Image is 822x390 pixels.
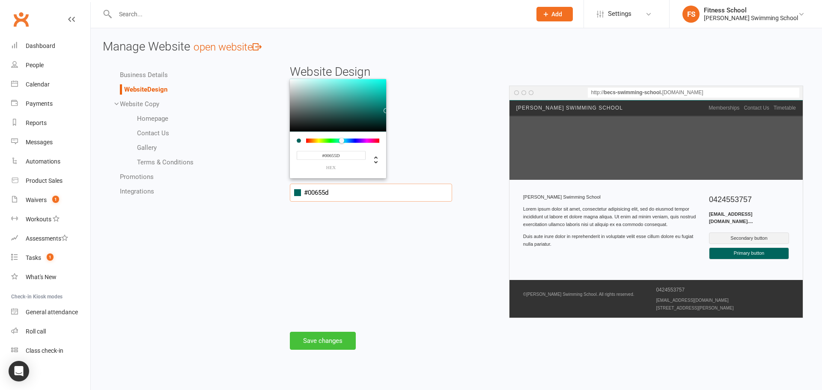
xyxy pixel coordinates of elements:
[297,165,366,170] label: hex
[11,94,90,113] a: Payments
[709,105,739,111] a: Memberships
[11,341,90,360] a: Class kiosk mode
[26,81,50,88] div: Calendar
[137,144,157,152] a: Gallery
[26,254,41,261] div: Tasks
[137,115,168,122] a: Homepage
[120,71,168,79] a: Business Details
[709,211,753,224] strong: [EMAIL_ADDRESS][DOMAIN_NAME]....
[11,229,90,248] a: Assessments
[26,177,63,184] div: Product Sales
[523,194,696,201] div: [PERSON_NAME] Swimming School
[11,36,90,56] a: Dashboard
[523,291,656,298] p: © [PERSON_NAME] Swimming School . All rights reserved.
[47,253,54,261] span: 1
[523,233,696,248] p: Duis aute irure dolor in reprehenderit in voluptate velit esse cillum dolore eu fugiat nulla pari...
[124,86,167,93] a: WebsiteDesign
[11,303,90,322] a: General attendance kiosk mode
[120,173,154,181] a: Promotions
[26,196,47,203] div: Waivers
[608,4,631,24] span: Settings
[26,309,78,316] div: General attendance
[682,6,700,23] div: FS
[588,88,799,98] div: http:// [DOMAIN_NAME]
[11,268,90,287] a: What's New
[26,42,55,49] div: Dashboard
[523,205,696,228] p: Lorem ipsum dolor sit amet, consectetur adipisicing elit, sed do eiusmod tempor incididunt ut lab...
[124,86,147,93] span: Website
[536,7,573,21] button: Add
[11,210,90,229] a: Workouts
[11,152,90,171] a: Automations
[10,9,32,30] a: Clubworx
[551,11,562,18] span: Add
[137,129,169,137] a: Contact Us
[11,113,90,133] a: Reports
[704,6,798,14] div: Fitness School
[709,232,789,244] div: Secondary button
[26,62,44,68] div: People
[11,248,90,268] a: Tasks 1
[774,105,796,111] a: Timetable
[11,133,90,152] a: Messages
[11,171,90,191] a: Product Sales
[120,188,154,195] a: Integrations
[604,89,662,95] strong: becs-swimming-school .
[709,194,789,206] h5: 0424553757
[26,235,68,242] div: Assessments
[26,216,51,223] div: Workouts
[11,322,90,341] a: Roll call
[26,100,53,107] div: Payments
[656,297,789,304] p: [EMAIL_ADDRESS][DOMAIN_NAME]
[709,247,789,259] div: Primary button
[11,75,90,94] a: Calendar
[26,119,47,126] div: Reports
[26,139,53,146] div: Messages
[516,104,623,112] span: [PERSON_NAME] Swimming School
[9,361,29,381] div: Open Intercom Messenger
[11,56,90,75] a: People
[290,65,804,79] h3: Website Design
[744,105,769,111] a: Contact Us
[11,191,90,210] a: Waivers 1
[26,328,46,335] div: Roll call
[113,8,525,20] input: Search...
[103,40,810,54] h3: Manage Website
[704,14,798,22] div: [PERSON_NAME] Swimming School
[26,274,57,280] div: What's New
[26,347,63,354] div: Class check-in
[52,196,59,203] span: 1
[656,306,789,311] div: [STREET_ADDRESS][PERSON_NAME]
[290,184,453,202] input: #888
[194,41,262,53] a: open website
[290,332,356,350] button: Save changes
[120,100,159,108] a: Website Copy
[656,287,789,293] h5: 0424553757
[137,158,194,166] a: Terms & Conditions
[26,158,60,165] div: Automations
